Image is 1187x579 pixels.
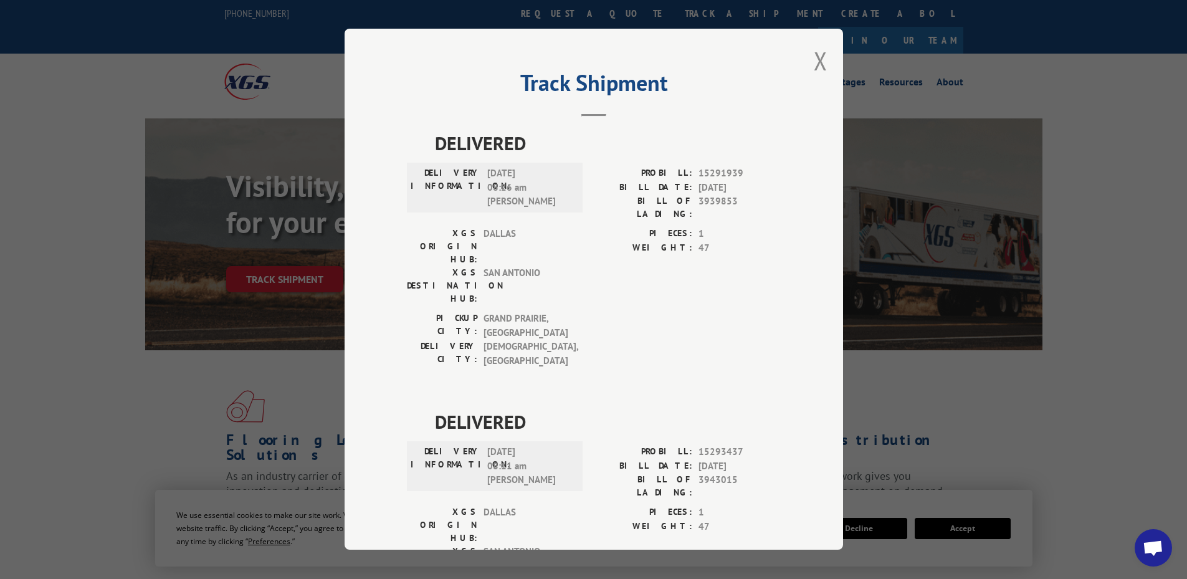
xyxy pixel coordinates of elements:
span: 3943015 [698,474,781,500]
label: PROBILL: [594,446,692,460]
span: 3939853 [698,195,781,221]
label: BILL OF LADING: [594,195,692,221]
label: BILL DATE: [594,181,692,195]
span: 1 [698,227,781,242]
span: DELIVERED [435,130,781,158]
label: XGS ORIGIN HUB: [407,506,477,545]
h2: Track Shipment [407,74,781,98]
a: Open chat [1135,529,1172,567]
span: 15293437 [698,446,781,460]
span: SAN ANTONIO [484,267,568,306]
span: [DATE] 08:26 am [PERSON_NAME] [487,167,571,209]
span: [DATE] [698,459,781,474]
label: DELIVERY INFORMATION: [411,167,481,209]
span: DALLAS [484,506,568,545]
span: GRAND PRAIRIE , [GEOGRAPHIC_DATA] [484,312,568,340]
label: PIECES: [594,506,692,520]
span: [DEMOGRAPHIC_DATA] , [GEOGRAPHIC_DATA] [484,340,568,368]
label: PICKUP CITY: [407,312,477,340]
span: DELIVERED [435,408,781,436]
button: Close modal [814,44,827,77]
span: 1 [698,506,781,520]
span: 47 [698,520,781,534]
label: XGS ORIGIN HUB: [407,227,477,267]
label: WEIGHT: [594,241,692,256]
span: [DATE] 08:11 am [PERSON_NAME] [487,446,571,488]
span: 15291939 [698,167,781,181]
label: BILL OF LADING: [594,474,692,500]
label: DELIVERY INFORMATION: [411,446,481,488]
label: DELIVERY CITY: [407,340,477,368]
span: DALLAS [484,227,568,267]
label: PIECES: [594,227,692,242]
label: WEIGHT: [594,520,692,534]
label: BILL DATE: [594,459,692,474]
span: 47 [698,241,781,256]
label: PROBILL: [594,167,692,181]
span: [DATE] [698,181,781,195]
label: XGS DESTINATION HUB: [407,267,477,306]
